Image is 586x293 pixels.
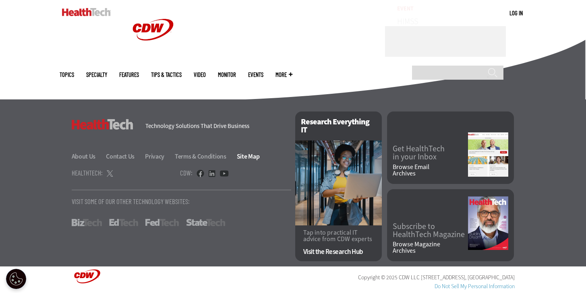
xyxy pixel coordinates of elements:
img: newsletter screenshot [468,132,508,177]
h2: Research Everything IT [295,111,382,140]
a: Subscribe toHealthTech Magazine [393,223,468,239]
a: Terms & Conditions [175,152,236,161]
div: User menu [509,9,523,17]
a: Browse EmailArchives [393,164,468,177]
div: Cookie Settings [6,269,26,289]
a: StateTech [186,219,225,226]
p: Visit Some Of Our Other Technology Websites: [72,198,291,205]
a: About Us [72,152,105,161]
span: Specialty [86,72,107,78]
h4: HealthTech: [72,169,103,176]
p: Tap into practical IT advice from CDW experts [303,229,374,242]
a: CDW [123,53,183,62]
a: Visit the Research Hub [303,248,374,255]
a: Site Map [237,152,260,161]
h3: HealthTech [72,119,133,130]
h4: Technology Solutions That Drive Business [145,123,285,129]
span: [GEOGRAPHIC_DATA] [468,274,515,281]
a: Features [119,72,139,78]
a: Log in [509,9,523,17]
a: Contact Us [106,152,144,161]
a: Video [194,72,206,78]
a: Get HealthTechin your Inbox [393,145,468,161]
a: Events [248,72,263,78]
a: MonITor [218,72,236,78]
span: More [275,72,292,78]
a: Browse MagazineArchives [393,241,468,254]
span: Topics [60,72,74,78]
a: Privacy [145,152,174,161]
span: , [465,274,466,281]
span: Copyright © 2025 [358,274,398,281]
a: Tips & Tactics [151,72,182,78]
a: EdTech [109,219,138,226]
button: Open Preferences [6,269,26,289]
h4: CDW: [180,169,193,176]
img: Fall 2025 Cover [468,196,508,250]
a: Do Not Sell My Personal Information [435,283,515,290]
a: BizTech [72,219,102,226]
img: Home [62,8,111,16]
a: FedTech [145,219,179,226]
span: CDW LLC [STREET_ADDRESS] [399,274,465,281]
